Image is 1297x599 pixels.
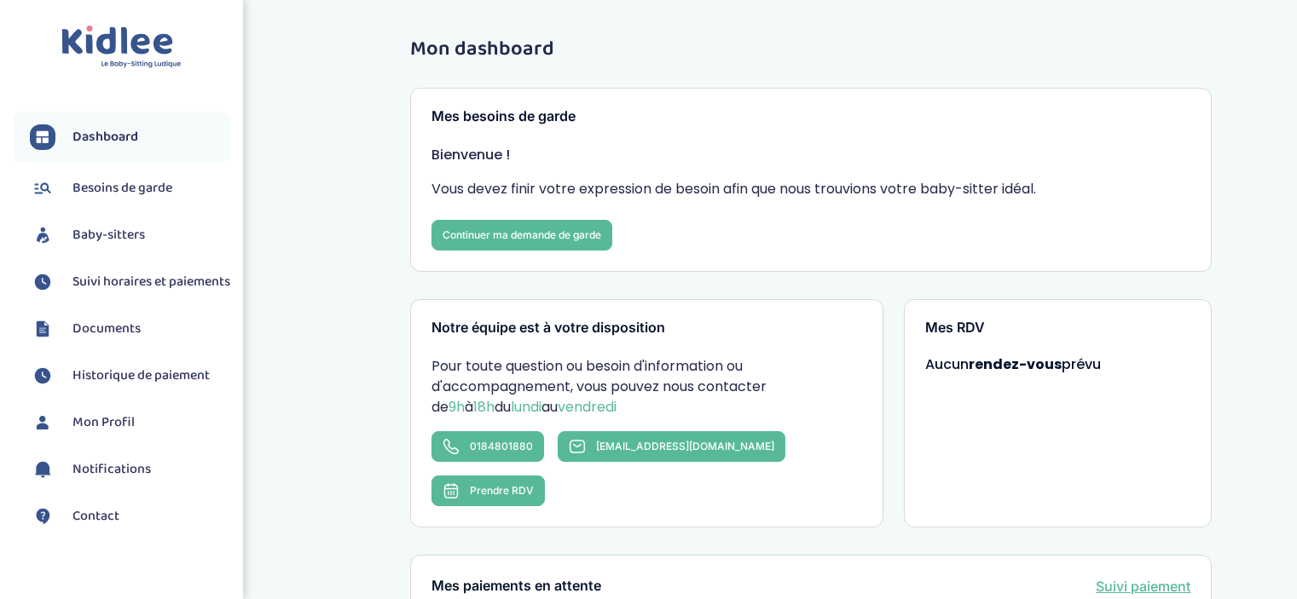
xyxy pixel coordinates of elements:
span: Besoins de garde [72,178,172,199]
a: [EMAIL_ADDRESS][DOMAIN_NAME] [558,431,785,462]
span: Contact [72,506,119,527]
a: Historique de paiement [30,363,230,389]
img: suivihoraire.svg [30,269,55,295]
span: vendredi [558,397,617,417]
img: documents.svg [30,316,55,342]
img: dashboard.svg [30,124,55,150]
img: besoin.svg [30,176,55,201]
a: Contact [30,504,230,529]
a: Continuer ma demande de garde [431,220,612,251]
a: 0184801880 [431,431,544,462]
a: Suivi horaires et paiements [30,269,230,295]
h3: Mes paiements en attente [431,579,601,594]
span: 0184801880 [470,440,533,452]
a: Suivi paiement [1096,576,1190,596]
span: 9h [449,397,465,417]
span: Historique de paiement [72,366,210,386]
a: Dashboard [30,124,230,150]
h1: Mon dashboard [410,38,1212,60]
p: Vous devez finir votre expression de besoin afin que nous trouvions votre baby-sitter idéal. [431,179,1190,199]
h3: Notre équipe est à votre disposition [431,320,861,336]
img: notification.svg [30,457,55,482]
span: Dashboard [72,127,138,147]
img: babysitters.svg [30,222,55,248]
button: Prendre RDV [431,475,545,506]
h3: Mes besoins de garde [431,109,1190,124]
p: Bienvenue ! [431,145,1190,165]
span: 18h [473,397,495,417]
span: Baby-sitters [72,225,145,245]
span: [EMAIL_ADDRESS][DOMAIN_NAME] [596,440,774,452]
span: Suivi horaires et paiements [72,272,230,292]
img: contact.svg [30,504,55,529]
span: Aucun prévu [925,354,1101,374]
strong: rendez-vous [969,354,1062,374]
h3: Mes RDV [925,320,1191,336]
a: Baby-sitters [30,222,230,248]
a: Notifications [30,457,230,482]
img: suivihoraire.svg [30,363,55,389]
span: Mon Profil [72,412,135,433]
span: Notifications [72,459,151,480]
span: Documents [72,319,141,339]
p: Pour toute question ou besoin d'information ou d'accompagnement, vous pouvez nous contacter de à ... [431,356,861,418]
span: lundi [511,397,541,417]
a: Documents [30,316,230,342]
a: Mon Profil [30,410,230,435]
img: profil.svg [30,410,55,435]
img: logo.svg [61,26,182,69]
a: Besoins de garde [30,176,230,201]
span: Prendre RDV [470,484,534,497]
